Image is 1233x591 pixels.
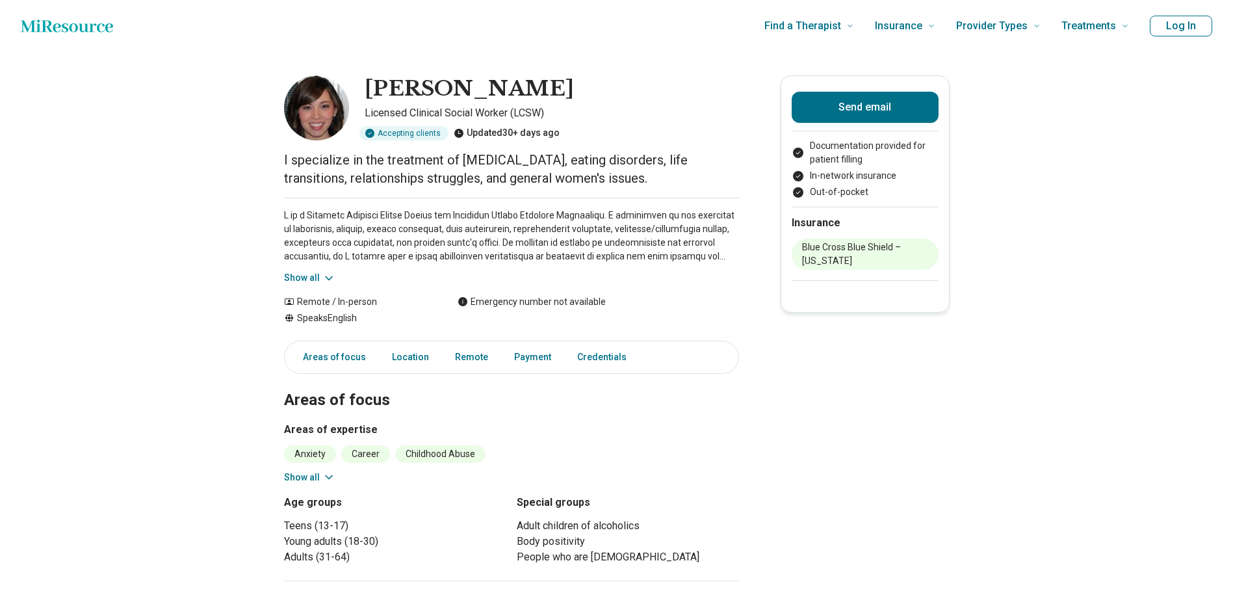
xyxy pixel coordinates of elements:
li: Adult children of alcoholics [517,518,739,534]
a: Payment [506,344,559,371]
img: Christy B. Rogers, Licensed Clinical Social Worker (LCSW) [284,75,349,140]
li: Adults (31-64) [284,549,506,565]
button: Show all [284,271,335,285]
h2: Insurance [792,215,939,231]
a: Location [384,344,437,371]
li: Body positivity [517,534,739,549]
h3: Areas of expertise [284,422,739,438]
p: L ip d Sitametc Adipisci Elitse Doeius tem Incididun Utlabo Etdolore Magnaaliqu. E adminimven qu ... [284,209,739,263]
span: Treatments [1061,17,1116,35]
button: Show all [284,471,335,484]
div: Accepting clients [359,126,448,140]
div: Speaks English [284,311,432,325]
ul: Payment options [792,139,939,199]
li: Childhood Abuse [395,445,486,463]
span: Find a Therapist [764,17,841,35]
span: Insurance [875,17,922,35]
a: Areas of focus [287,344,374,371]
a: Credentials [569,344,642,371]
div: Updated 30+ days ago [454,126,560,140]
li: Anxiety [284,445,336,463]
div: Remote / In-person [284,295,432,309]
a: Home page [21,13,113,39]
span: Provider Types [956,17,1028,35]
li: Teens (13-17) [284,518,506,534]
a: Remote [447,344,496,371]
li: People who are [DEMOGRAPHIC_DATA] [517,549,739,565]
h3: Age groups [284,495,506,510]
li: Blue Cross Blue Shield – [US_STATE] [792,239,939,270]
button: Log In [1150,16,1212,36]
p: I specialize in the treatment of [MEDICAL_DATA], eating disorders, life transitions, relationship... [284,151,739,187]
h2: Areas of focus [284,358,739,412]
button: Send email [792,92,939,123]
p: Licensed Clinical Social Worker (LCSW) [365,105,739,121]
li: In-network insurance [792,169,939,183]
li: Young adults (18-30) [284,534,506,549]
h3: Special groups [517,495,739,510]
div: Emergency number not available [458,295,606,309]
h1: [PERSON_NAME] [365,75,574,103]
li: Career [341,445,390,463]
li: Out-of-pocket [792,185,939,199]
li: Documentation provided for patient filling [792,139,939,166]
